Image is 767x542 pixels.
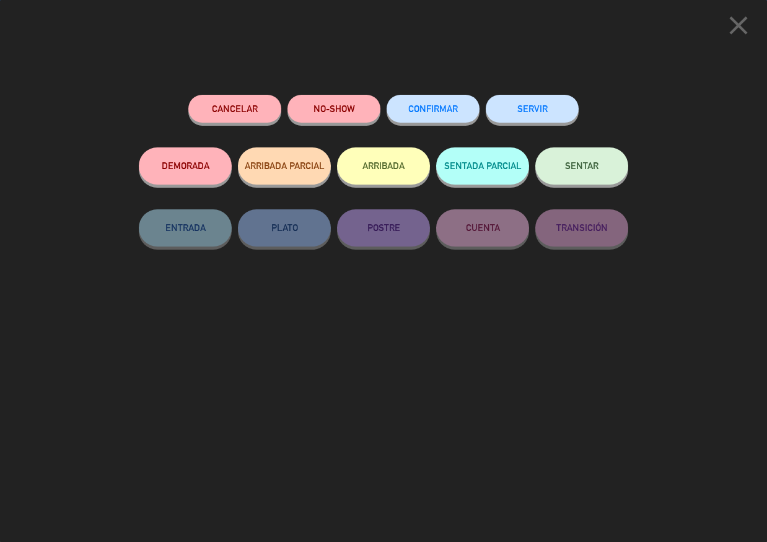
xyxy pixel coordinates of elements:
[287,95,380,123] button: NO-SHOW
[387,95,480,123] button: CONFIRMAR
[535,147,628,185] button: SENTAR
[408,103,458,114] span: CONFIRMAR
[238,147,331,185] button: ARRIBADA PARCIAL
[436,209,529,247] button: CUENTA
[337,147,430,185] button: ARRIBADA
[188,95,281,123] button: Cancelar
[337,209,430,247] button: POSTRE
[436,147,529,185] button: SENTADA PARCIAL
[535,209,628,247] button: TRANSICIÓN
[139,209,232,247] button: ENTRADA
[486,95,579,123] button: SERVIR
[719,9,758,46] button: close
[565,160,598,171] span: SENTAR
[245,160,325,171] span: ARRIBADA PARCIAL
[139,147,232,185] button: DEMORADA
[238,209,331,247] button: PLATO
[723,10,754,41] i: close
